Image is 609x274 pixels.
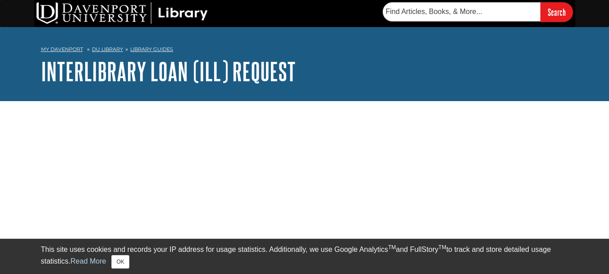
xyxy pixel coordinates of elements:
a: Library Guides [130,46,173,52]
form: Searches DU Library's articles, books, and more [383,2,573,22]
sup: TM [388,244,396,251]
input: Search [540,2,573,22]
a: Read More [70,257,106,265]
div: This site uses cookies and records your IP address for usage statistics. Additionally, we use Goo... [41,244,568,269]
a: DU Library [92,46,123,52]
sup: TM [439,244,446,251]
button: Close [111,255,129,269]
a: Interlibrary Loan (ILL) Request [41,57,296,85]
nav: breadcrumb [41,43,568,58]
input: Find Articles, Books, & More... [383,2,540,21]
iframe: e5097d3710775424eba289f457d9b66a [41,133,433,223]
img: DU Library [37,2,208,24]
a: My Davenport [41,46,83,53]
